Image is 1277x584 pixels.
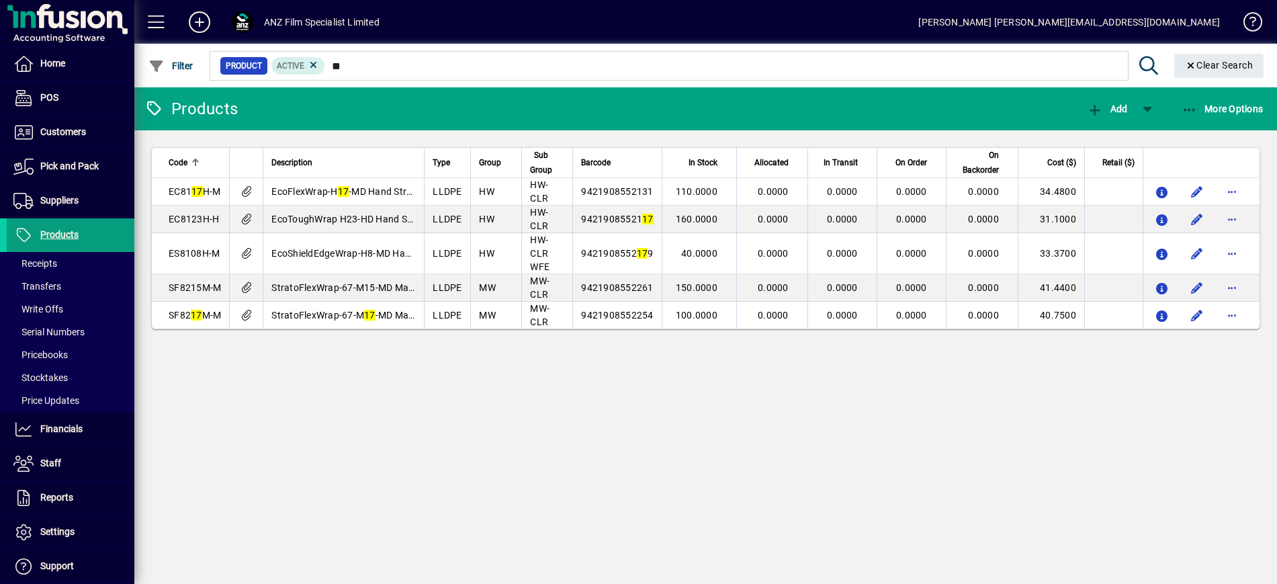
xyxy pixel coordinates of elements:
[13,372,68,383] span: Stocktakes
[191,186,203,197] em: 17
[7,343,134,366] a: Pricebooks
[1178,97,1267,121] button: More Options
[7,275,134,298] a: Transfers
[178,10,221,34] button: Add
[433,186,461,197] span: LLDPE
[169,282,221,293] span: SF8215M-M
[40,58,65,69] span: Home
[271,155,416,170] div: Description
[827,310,858,321] span: 0.0000
[13,395,79,406] span: Price Updates
[364,310,376,321] em: 17
[1087,103,1127,114] span: Add
[169,310,221,321] span: SF82 M-M
[1186,243,1208,264] button: Edit
[637,248,648,259] em: 17
[689,155,717,170] span: In Stock
[827,282,858,293] span: 0.0000
[670,155,730,170] div: In Stock
[433,310,461,321] span: LLDPE
[479,186,494,197] span: HW
[918,11,1220,33] div: [PERSON_NAME] [PERSON_NAME][EMAIL_ADDRESS][DOMAIN_NAME]
[479,214,494,224] span: HW
[955,148,999,177] span: On Backorder
[968,214,999,224] span: 0.0000
[7,252,134,275] a: Receipts
[827,186,858,197] span: 0.0000
[1182,103,1264,114] span: More Options
[530,235,549,272] span: HW-CLR WFE
[271,186,609,197] span: EcoFlexWrap-H -MD Hand Stretch Film 500mm x 450m mu (4Rolls/Carton)
[896,310,927,321] span: 0.0000
[13,327,85,337] span: Serial Numbers
[169,155,221,170] div: Code
[1018,178,1084,206] td: 34.4800
[581,282,653,293] span: 9421908552261
[40,195,79,206] span: Suppliers
[1047,155,1076,170] span: Cost ($)
[758,248,789,259] span: 0.0000
[40,526,75,537] span: Settings
[745,155,801,170] div: Allocated
[40,423,83,434] span: Financials
[271,155,312,170] span: Description
[530,303,549,327] span: MW-CLR
[7,47,134,81] a: Home
[271,310,721,321] span: StratoFlexWrap-67-M -MD Machine Stretch Film 500mm x 1920m x mu (1Roll/[GEOGRAPHIC_DATA])
[816,155,870,170] div: In Transit
[824,155,858,170] span: In Transit
[581,155,653,170] div: Barcode
[581,214,653,224] span: 94219085521
[1233,3,1260,46] a: Knowledge Base
[148,60,193,71] span: Filter
[642,214,654,224] em: 17
[277,61,304,71] span: Active
[955,148,1011,177] div: On Backorder
[758,214,789,224] span: 0.0000
[676,186,717,197] span: 110.0000
[896,248,927,259] span: 0.0000
[968,186,999,197] span: 0.0000
[40,560,74,571] span: Support
[7,515,134,549] a: Settings
[895,155,927,170] span: On Order
[968,310,999,321] span: 0.0000
[7,447,134,481] a: Staff
[169,248,220,259] span: ES8108H-M
[758,310,789,321] span: 0.0000
[676,282,717,293] span: 150.0000
[271,282,716,293] span: StratoFlexWrap-67-M15-MD Machine Stretch Film 500mm x 2 0m 15mu (1Roll/[GEOGRAPHIC_DATA])
[1018,206,1084,233] td: 31.1000
[7,116,134,149] a: Customers
[433,282,461,293] span: LLDPE
[40,161,99,171] span: Pick and Pack
[676,214,717,224] span: 160.0000
[1221,181,1243,202] button: More options
[1185,60,1253,71] span: Clear Search
[1186,277,1208,298] button: Edit
[271,57,325,75] mat-chip: Activation Status: Active
[1174,54,1264,78] button: Clear
[530,276,549,300] span: MW-CLR
[1186,181,1208,202] button: Edit
[7,550,134,583] a: Support
[968,282,999,293] span: 0.0000
[530,148,564,177] div: Sub Group
[338,186,349,197] em: 17
[1221,304,1243,326] button: More options
[264,11,380,33] div: ANZ Film Specialist Limited
[7,366,134,389] a: Stocktakes
[40,229,79,240] span: Products
[145,54,197,78] button: Filter
[7,298,134,321] a: Write Offs
[271,214,626,224] span: EcoToughWrap H23-HD Hand Stretch Film 500mm x 300m x 23mu (4Rolls/Carton)
[896,186,927,197] span: 0.0000
[581,155,611,170] span: Barcode
[40,458,61,468] span: Staff
[433,214,461,224] span: LLDPE
[758,186,789,197] span: 0.0000
[479,155,513,170] div: Group
[1186,208,1208,230] button: Edit
[676,310,717,321] span: 100.0000
[40,492,73,503] span: Reports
